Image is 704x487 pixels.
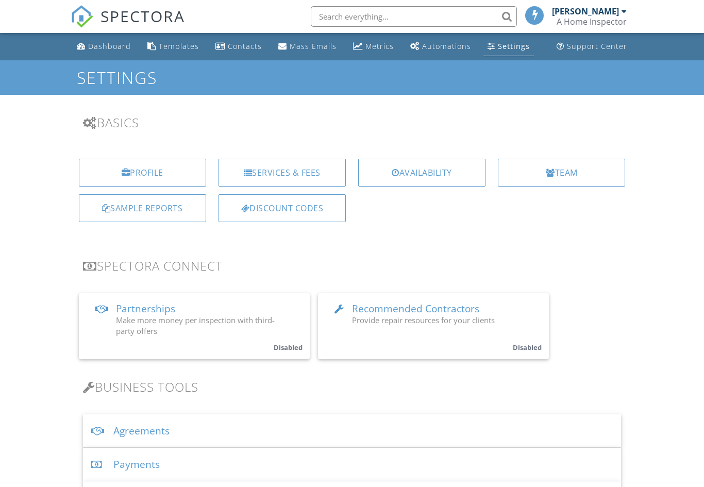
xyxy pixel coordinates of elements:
[219,159,346,187] a: Services & Fees
[79,159,206,187] a: Profile
[349,37,398,56] a: Metrics
[498,41,530,51] div: Settings
[83,448,622,481] div: Payments
[365,41,394,51] div: Metrics
[77,69,627,87] h1: Settings
[71,14,185,36] a: SPECTORA
[83,259,622,273] h3: Spectora Connect
[318,293,549,359] a: Recommended Contractors Provide repair resources for your clients Disabled
[116,315,275,336] span: Make more money per inspection with third-party offers
[358,159,485,187] a: Availability
[406,37,475,56] a: Automations (Basic)
[100,5,185,27] span: SPECTORA
[557,16,627,27] div: A Home Inspector
[228,41,262,51] div: Contacts
[311,6,517,27] input: Search everything...
[71,5,93,28] img: The Best Home Inspection Software - Spectora
[552,6,619,16] div: [PERSON_NAME]
[352,302,479,315] span: Recommended Contractors
[143,37,203,56] a: Templates
[567,41,627,51] div: Support Center
[83,414,622,448] div: Agreements
[422,41,471,51] div: Automations
[352,315,495,325] span: Provide repair resources for your clients
[513,343,542,352] small: Disabled
[211,37,266,56] a: Contacts
[83,115,622,129] h3: Basics
[552,37,631,56] a: Support Center
[88,41,131,51] div: Dashboard
[83,380,622,394] h3: Business Tools
[274,37,341,56] a: Mass Emails
[159,41,199,51] div: Templates
[483,37,534,56] a: Settings
[498,159,625,187] a: Team
[219,194,346,222] a: Discount Codes
[79,194,206,222] a: Sample Reports
[73,37,135,56] a: Dashboard
[79,293,310,359] a: Partnerships Make more money per inspection with third-party offers Disabled
[116,302,175,315] span: Partnerships
[290,41,337,51] div: Mass Emails
[274,343,303,352] small: Disabled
